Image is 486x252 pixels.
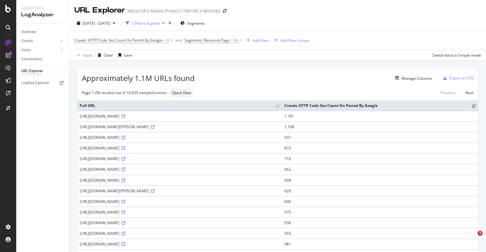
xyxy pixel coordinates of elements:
div: Export as CSV [449,75,473,81]
div: [URL][DOMAIN_NAME] [80,156,279,161]
div: neutral label [170,88,193,97]
div: Save [124,53,132,58]
span: [DATE] - [DATE] [83,21,110,26]
td: 662 [282,164,478,174]
div: Logfiles Explorer [21,80,49,86]
div: [URL][DOMAIN_NAME] [80,145,279,151]
div: [URL][DOMAIN_NAME] [80,220,279,225]
div: Crawls [21,38,33,44]
div: Manage Columns [402,76,432,81]
button: Segments [178,18,207,28]
button: and [175,37,182,43]
span: > [163,38,166,43]
button: Manage Columns [393,74,432,82]
th: Crawls: HTTP Code 3xx Count On Period By Google: activate to sort column ascending [282,100,478,111]
div: LogAnalyzer [21,11,64,18]
div: Visits [21,47,31,53]
td: 1,108 [282,121,478,132]
div: Macy's SEO Master Project (10M URL's Monthly) [128,8,220,14]
td: 658 [282,175,478,185]
div: Overview [21,29,36,35]
div: Apply [83,53,93,58]
div: Switch back to Simple mode [433,53,481,58]
a: Conversions [21,56,65,63]
div: URL Explorer [21,68,43,74]
div: URL Explorer [74,5,125,16]
th: Full URL: activate to sort column ascending [77,100,282,111]
td: 716 [282,153,478,164]
div: [URL][DOMAIN_NAME] [80,231,279,236]
td: 937 [282,132,478,143]
a: Visits [21,47,58,53]
div: times [167,20,173,26]
div: [URL][DOMAIN_NAME] [80,178,279,183]
div: 2 Filters Applied [132,21,160,26]
td: 1,181 [282,111,478,121]
div: Add Filter Group [280,38,309,43]
a: Logfiles Explorer [21,80,65,86]
button: Switch back to Simple mode [430,50,481,60]
td: 481 [282,239,478,249]
div: [URL][DOMAIN_NAME] [80,135,279,140]
div: Analytics [21,5,64,11]
div: arrow-right-arrow-left [223,9,227,13]
div: Add Filter [253,38,269,43]
td: 600 [282,196,478,207]
button: Export as CSV [441,73,473,83]
td: 575 [282,207,478,217]
td: 873 [282,143,478,153]
span: Segments: Resource Page [184,38,230,43]
td: 629 [282,185,478,196]
div: [URL][DOMAIN_NAME] [80,199,279,204]
a: Next [460,88,473,97]
div: [URL][DOMAIN_NAME] [80,167,279,172]
div: [URL][DOMAIN_NAME][PERSON_NAME] [80,188,279,194]
button: Apply [74,50,93,60]
span: Quick View [172,91,191,95]
button: 2 Filters Applied [123,18,167,28]
button: Add Filter [244,37,269,44]
span: 0 [167,36,169,45]
div: Clear [104,53,113,58]
span: Segments [187,21,205,26]
div: [URL][DOMAIN_NAME] [80,241,279,247]
button: Clear [95,50,113,60]
div: [URL][DOMAIN_NAME][PERSON_NAME] [80,124,279,129]
span: Crawls: HTTP Code 3xx Count On Period By Google [74,38,163,43]
span: 3 [478,231,483,236]
a: Crawls [21,38,58,44]
button: Add Filter Group [272,37,309,44]
td: 503 [282,228,478,239]
span: No [234,36,239,45]
div: and [175,38,182,43]
span: = [231,38,233,43]
button: Save [116,50,132,60]
a: URL Explorer [21,68,65,74]
a: Overview [21,29,65,35]
div: [URL][DOMAIN_NAME] [80,209,279,215]
td: 536 [282,217,478,228]
div: Conversions [21,56,42,63]
div: Page 1 (50 results) out of 10,935 sampled entries [82,90,167,95]
button: [DATE] - [DATE] [74,18,118,28]
span: Approximately 1.1M URLs found [82,73,195,83]
iframe: Intercom live chat [465,231,480,246]
div: [URL][DOMAIN_NAME] [80,113,279,119]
